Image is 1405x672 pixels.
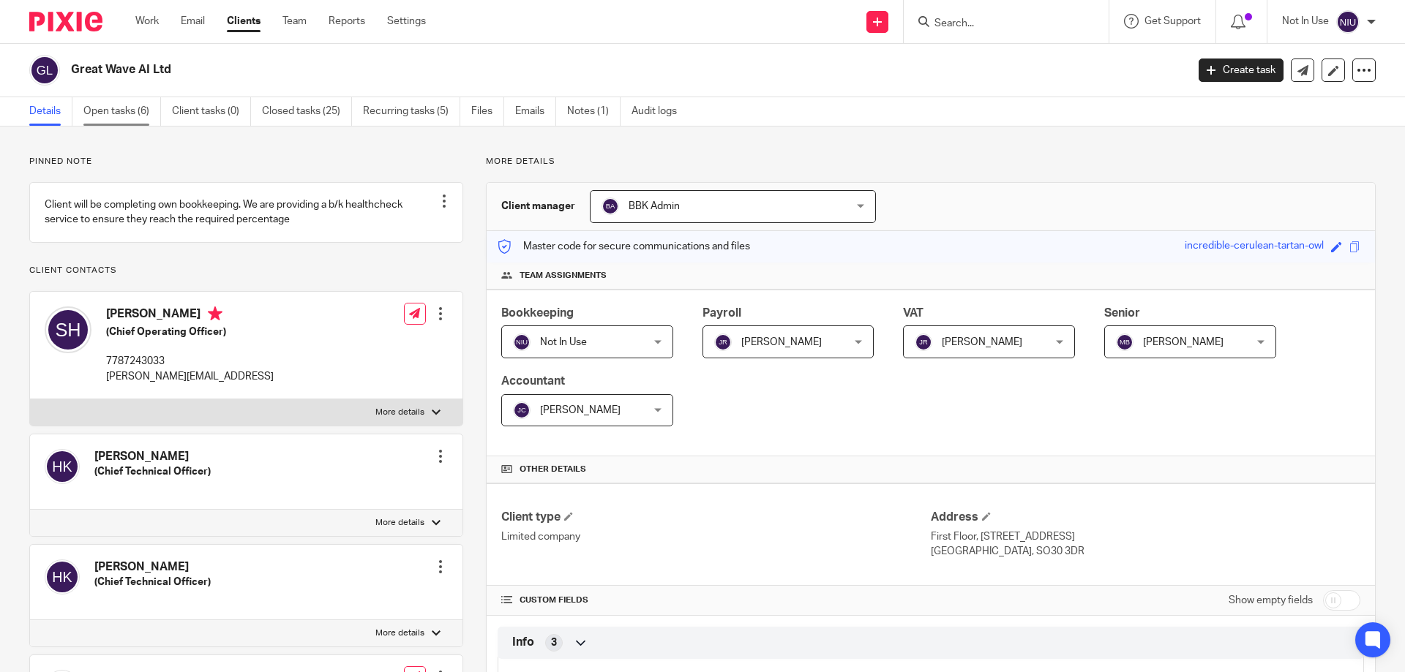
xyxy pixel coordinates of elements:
[520,270,607,282] span: Team assignments
[501,375,565,387] span: Accountant
[551,635,557,650] span: 3
[513,401,531,419] img: svg%3E
[94,449,211,464] h4: [PERSON_NAME]
[29,156,463,167] p: Pinned note
[227,14,261,29] a: Clients
[71,62,956,78] h2: Great Wave AI Ltd
[471,97,504,126] a: Files
[714,333,732,351] img: svg%3E
[262,97,352,126] a: Closed tasks (25)
[501,594,931,606] h4: CUSTOM FIELDS
[29,97,72,126] a: Details
[282,14,307,29] a: Team
[540,337,587,347] span: Not In Use
[29,12,102,31] img: Pixie
[501,529,931,544] p: Limited company
[45,449,80,484] img: svg%3E
[602,197,619,215] img: svg%3E
[1229,593,1313,608] label: Show empty fields
[135,14,159,29] a: Work
[106,306,274,325] h4: [PERSON_NAME]
[931,510,1360,525] h4: Address
[1143,337,1224,347] span: [PERSON_NAME]
[498,239,750,254] p: Master code for secure communications and files
[83,97,161,126] a: Open tasks (6)
[933,18,1065,31] input: Search
[375,627,424,639] p: More details
[94,575,211,589] h5: (Chief Technical Officer)
[29,55,60,86] img: svg%3E
[363,97,460,126] a: Recurring tasks (5)
[1199,58,1284,82] a: Create task
[741,337,822,347] span: [PERSON_NAME]
[172,97,251,126] a: Client tasks (0)
[501,199,575,214] h3: Client manager
[106,325,274,339] h5: (Chief Operating Officer)
[1116,333,1134,351] img: svg%3E
[903,307,923,319] span: VAT
[540,405,621,415] span: [PERSON_NAME]
[208,306,222,321] i: Primary
[915,333,932,351] img: svg%3E
[629,201,680,211] span: BBK Admin
[106,354,274,369] p: 7787243033
[520,464,586,475] span: Other details
[94,464,211,479] h5: (Chief Technical Officer)
[181,14,205,29] a: Email
[515,97,556,126] a: Emails
[1144,16,1201,26] span: Get Support
[1282,14,1329,29] p: Not In Use
[567,97,621,126] a: Notes (1)
[632,97,688,126] a: Audit logs
[387,14,426,29] a: Settings
[931,544,1360,559] p: [GEOGRAPHIC_DATA], SO30 3DR
[375,407,424,418] p: More details
[45,559,80,594] img: svg%3E
[1104,307,1140,319] span: Senior
[106,369,274,384] p: [PERSON_NAME][EMAIL_ADDRESS]
[45,306,91,353] img: svg%3E
[702,307,741,319] span: Payroll
[94,559,211,575] h4: [PERSON_NAME]
[486,156,1376,167] p: More details
[329,14,365,29] a: Reports
[375,517,424,529] p: More details
[942,337,1022,347] span: [PERSON_NAME]
[29,265,463,276] p: Client contacts
[1336,10,1360,34] img: svg%3E
[931,529,1360,544] p: First Floor, [STREET_ADDRESS]
[501,307,574,319] span: Bookkeeping
[512,635,534,650] span: Info
[1185,238,1324,255] div: incredible-cerulean-tartan-owl
[513,333,531,351] img: svg%3E
[501,510,931,525] h4: Client type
